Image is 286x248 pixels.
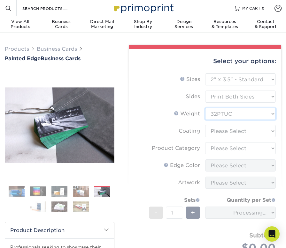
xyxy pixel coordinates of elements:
img: Business Cards 04 [73,186,89,197]
div: & Templates [204,19,245,29]
a: Painted EdgeBusiness Cards [5,55,114,62]
span: MY CART [242,5,260,11]
img: Business Cards 03 [51,186,67,197]
span: Shop By [123,19,164,24]
h1: Business Cards [5,55,114,62]
a: Resources& Templates [204,16,245,33]
img: Business Cards 06 [30,201,46,212]
iframe: Google Customer Reviews [2,229,54,246]
img: Business Cards 08 [73,201,89,212]
img: Business Cards 01 [9,183,25,199]
a: Products [5,46,29,52]
div: Industry [123,19,164,29]
span: Direct Mail [82,19,123,24]
div: Cards [41,19,82,29]
a: DesignServices [163,16,204,33]
span: Resources [204,19,245,24]
a: Contact& Support [245,16,286,33]
span: 0 [262,6,265,10]
div: & Support [245,19,286,29]
span: Business [41,19,82,24]
img: Primoprint [111,1,175,15]
div: Marketing [82,19,123,29]
a: Direct MailMarketing [82,16,123,33]
h2: Product Description [5,222,114,238]
div: Select your options: [134,49,276,73]
a: Shop ByIndustry [123,16,164,33]
img: Business Cards 02 [30,186,46,196]
a: BusinessCards [41,16,82,33]
span: Painted Edge [5,55,41,62]
div: Open Intercom Messenger [264,226,280,242]
input: SEARCH PRODUCTS..... [22,4,84,12]
img: Business Cards 05 [94,186,110,197]
img: Business Cards 07 [51,201,67,212]
img: Painted Edge 05 [5,87,114,163]
a: Business Cards [37,46,77,52]
span: Contact [245,19,286,24]
span: Design [163,19,204,24]
div: Services [163,19,204,29]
